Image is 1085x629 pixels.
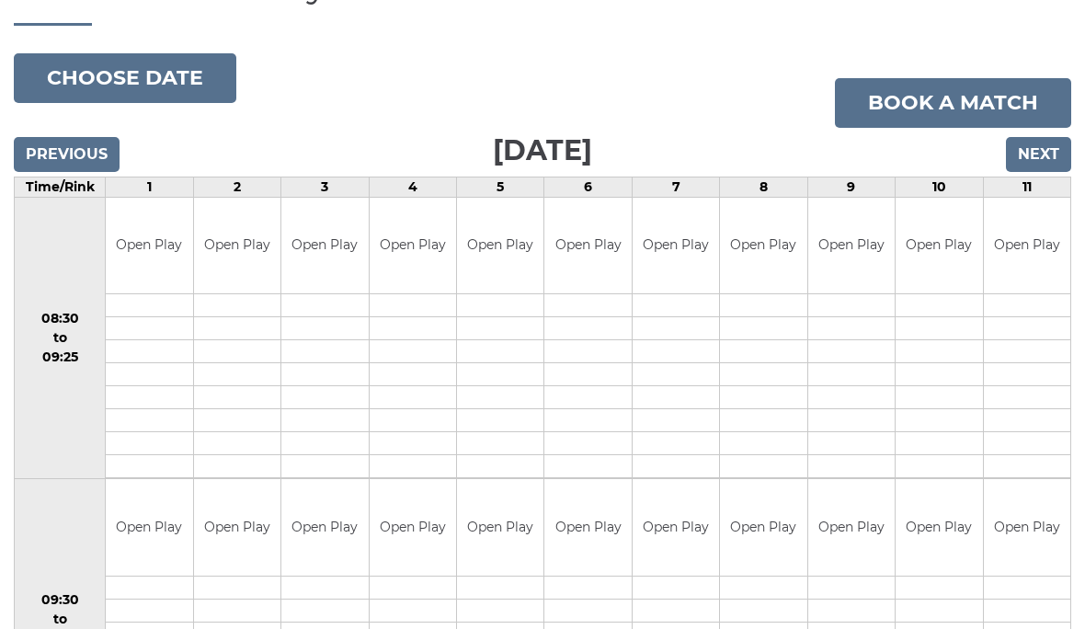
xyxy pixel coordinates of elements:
td: Open Play [984,480,1070,577]
td: Open Play [896,199,982,295]
td: Open Play [457,199,543,295]
td: Open Play [984,199,1070,295]
td: Open Play [370,199,456,295]
td: Open Play [544,199,631,295]
td: 08:30 to 09:25 [15,198,106,480]
td: Open Play [808,199,895,295]
td: Open Play [106,480,192,577]
td: Open Play [808,480,895,577]
td: Open Play [633,480,719,577]
td: Open Play [281,480,368,577]
td: Open Play [281,199,368,295]
td: Open Play [457,480,543,577]
td: 1 [106,177,193,198]
td: 11 [983,177,1070,198]
td: Open Play [544,480,631,577]
input: Next [1006,138,1071,173]
td: Open Play [106,199,192,295]
td: Open Play [194,480,280,577]
td: 2 [193,177,280,198]
td: 10 [896,177,983,198]
button: Choose date [14,54,236,104]
td: Open Play [896,480,982,577]
td: Open Play [633,199,719,295]
td: 4 [369,177,456,198]
td: Open Play [370,480,456,577]
input: Previous [14,138,120,173]
td: 6 [544,177,632,198]
td: 5 [456,177,543,198]
a: Book a match [835,79,1071,129]
td: 8 [720,177,807,198]
td: 9 [807,177,895,198]
td: 3 [281,177,369,198]
td: Open Play [720,480,806,577]
td: Time/Rink [15,177,106,198]
td: Open Play [194,199,280,295]
td: Open Play [720,199,806,295]
td: 7 [632,177,719,198]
